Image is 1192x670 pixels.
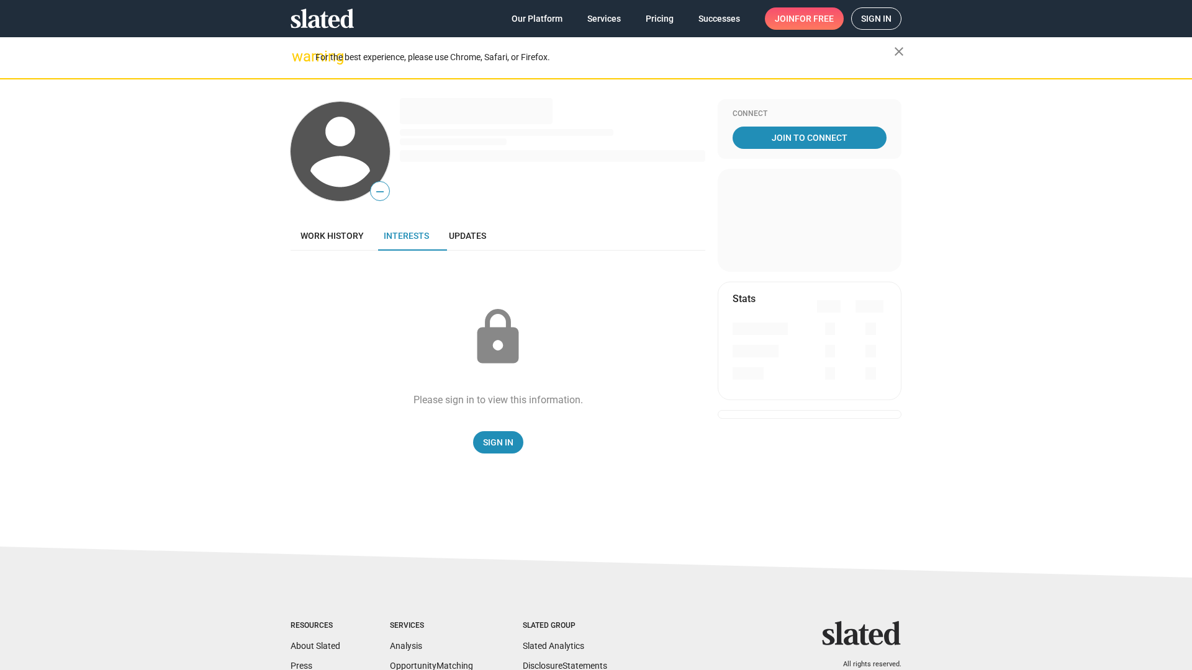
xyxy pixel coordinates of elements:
[384,231,429,241] span: Interests
[413,393,583,406] div: Please sign in to view this information.
[646,7,674,30] span: Pricing
[512,7,562,30] span: Our Platform
[735,127,884,149] span: Join To Connect
[689,7,750,30] a: Successes
[765,7,844,30] a: Joinfor free
[587,7,621,30] span: Services
[733,127,887,149] a: Join To Connect
[483,431,513,453] span: Sign In
[449,231,486,241] span: Updates
[795,7,834,30] span: for free
[291,221,374,251] a: Work history
[291,621,340,631] div: Resources
[523,621,607,631] div: Slated Group
[698,7,740,30] span: Successes
[315,49,894,66] div: For the best experience, please use Chrome, Safari, or Firefox.
[292,49,307,64] mat-icon: warning
[300,231,364,241] span: Work history
[502,7,572,30] a: Our Platform
[439,221,496,251] a: Updates
[861,8,892,29] span: Sign in
[374,221,439,251] a: Interests
[291,641,340,651] a: About Slated
[851,7,901,30] a: Sign in
[892,44,906,59] mat-icon: close
[523,641,584,651] a: Slated Analytics
[371,184,389,200] span: —
[577,7,631,30] a: Services
[733,109,887,119] div: Connect
[775,7,834,30] span: Join
[473,431,523,453] a: Sign In
[390,621,473,631] div: Services
[733,292,756,305] mat-card-title: Stats
[390,641,422,651] a: Analysis
[467,306,529,368] mat-icon: lock
[636,7,684,30] a: Pricing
